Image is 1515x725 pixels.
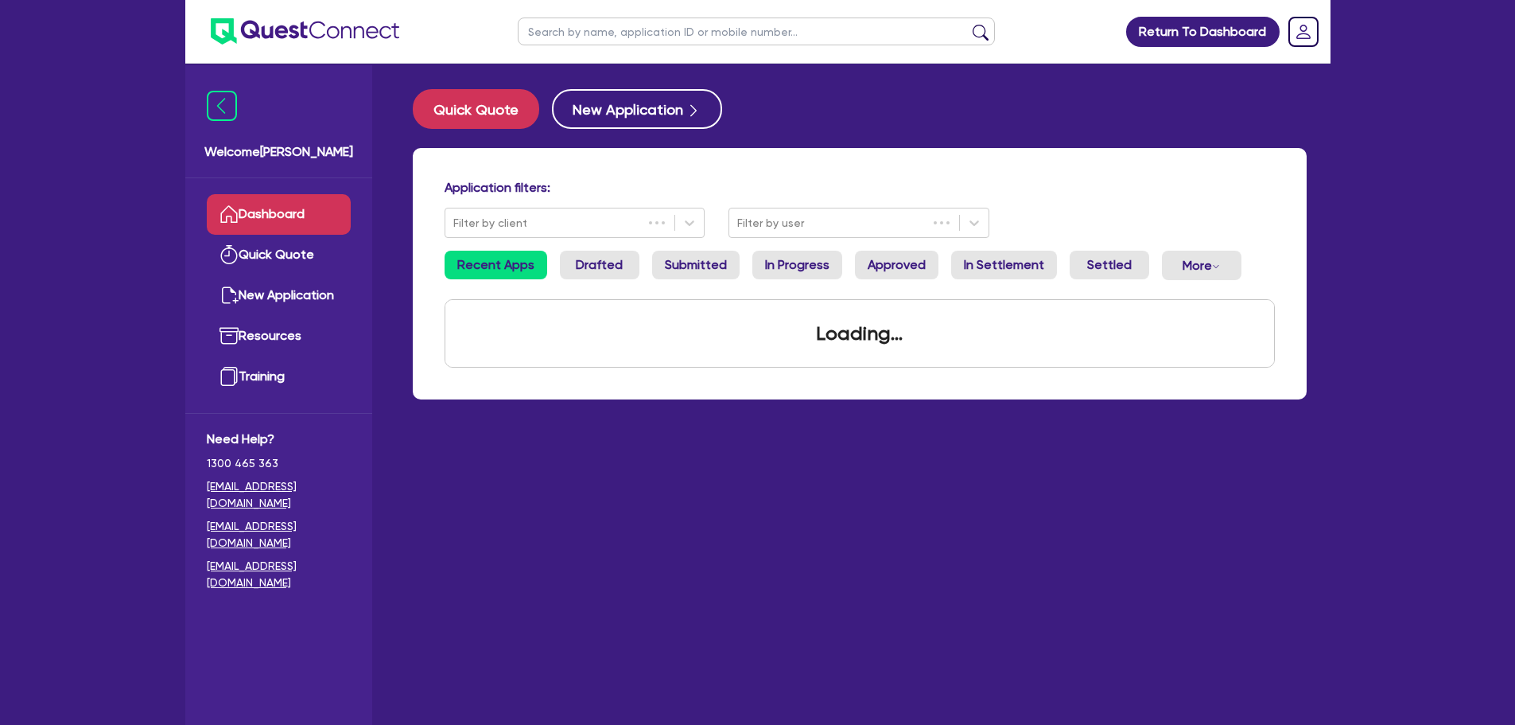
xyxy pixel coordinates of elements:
[207,194,351,235] a: Dashboard
[219,367,239,386] img: training
[211,18,399,45] img: quest-connect-logo-blue
[219,286,239,305] img: new-application
[752,251,842,279] a: In Progress
[207,357,351,397] a: Training
[207,235,351,275] a: Quick Quote
[445,180,1275,195] h4: Application filters:
[797,300,922,367] div: Loading...
[207,455,351,472] span: 1300 465 363
[207,430,351,449] span: Need Help?
[207,316,351,357] a: Resources
[413,89,539,129] button: Quick Quote
[219,245,239,264] img: quick-quote
[552,89,722,129] button: New Application
[207,478,351,512] a: [EMAIL_ADDRESS][DOMAIN_NAME]
[855,251,938,279] a: Approved
[951,251,1057,279] a: In Settlement
[207,558,351,591] a: [EMAIL_ADDRESS][DOMAIN_NAME]
[204,142,353,162] span: Welcome [PERSON_NAME]
[207,518,351,552] a: [EMAIL_ADDRESS][DOMAIN_NAME]
[1126,17,1280,47] a: Return To Dashboard
[518,18,995,45] input: Search by name, application ID or mobile number...
[219,326,239,345] img: resources
[652,251,740,279] a: Submitted
[207,275,351,316] a: New Application
[207,91,237,121] img: icon-menu-close
[445,251,547,279] a: Recent Apps
[413,89,552,129] a: Quick Quote
[560,251,639,279] a: Drafted
[1070,251,1149,279] a: Settled
[1283,11,1324,53] a: Dropdown toggle
[1162,251,1241,280] button: Dropdown toggle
